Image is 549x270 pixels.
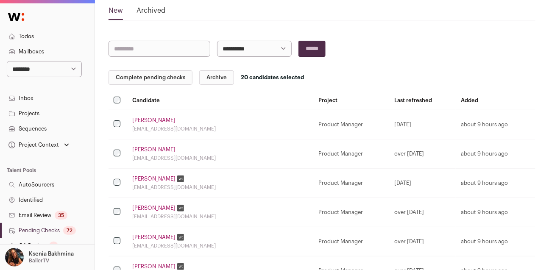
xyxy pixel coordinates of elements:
div: [EMAIL_ADDRESS][DOMAIN_NAME] [132,213,308,220]
div: [EMAIL_ADDRESS][DOMAIN_NAME] [132,125,308,132]
a: [PERSON_NAME] [132,205,176,212]
img: 13968079-medium_jpg [5,248,24,267]
button: Open dropdown [7,139,71,151]
div: [DATE] [394,180,451,186]
div: 1 [49,242,58,250]
button: Open dropdown [3,248,75,267]
td: Product Manager [313,139,389,168]
a: [PERSON_NAME] [132,117,176,124]
a: [PERSON_NAME] [132,175,176,182]
td: about 9 hours ago [456,227,535,256]
img: Wellfound [3,8,29,25]
td: Product Manager [313,227,389,256]
th: Project [313,92,389,110]
div: [EMAIL_ADDRESS][DOMAIN_NAME] [132,184,308,191]
td: Product Manager [313,168,389,198]
td: about 9 hours ago [456,110,535,139]
a: [PERSON_NAME] [132,263,176,270]
div: [EMAIL_ADDRESS][DOMAIN_NAME] [132,242,308,249]
td: about 9 hours ago [456,139,535,168]
th: Last refreshed [389,92,456,110]
button: Complete pending checks [109,70,192,85]
div: [EMAIL_ADDRESS][DOMAIN_NAME] [132,155,308,161]
a: Archived [137,6,165,19]
td: about 9 hours ago [456,168,535,198]
th: Added [456,92,535,110]
div: [DATE] [394,121,451,128]
div: Project Context [7,142,59,148]
th: Candidate [127,92,313,110]
td: Product Manager [313,110,389,139]
div: over [DATE] [394,209,451,216]
p: Ksenia Bakhmina [29,251,74,257]
div: over [DATE] [394,150,451,157]
p: BallerTV [29,257,49,264]
a: New [109,6,123,19]
td: about 9 hours ago [456,198,535,227]
div: 72 [63,226,76,235]
a: [PERSON_NAME] [132,146,176,153]
div: over [DATE] [394,238,451,245]
td: Product Manager [313,198,389,227]
a: [PERSON_NAME] [132,234,176,241]
div: 35 [55,211,67,220]
div: 20 candidates selected [241,74,304,81]
button: Archive [199,70,234,85]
